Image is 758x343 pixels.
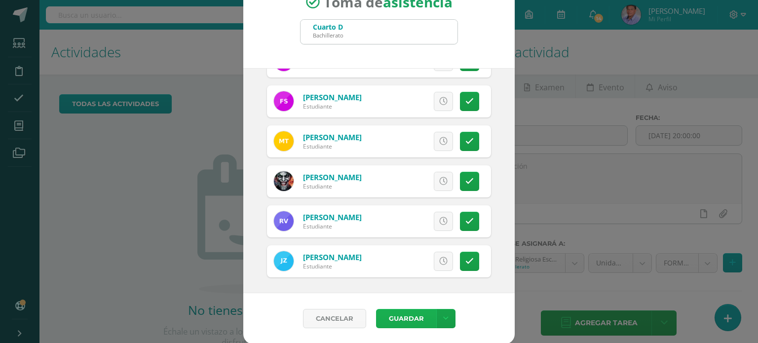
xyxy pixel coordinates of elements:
div: Estudiante [303,102,362,111]
a: [PERSON_NAME] [303,212,362,222]
div: Estudiante [303,222,362,230]
a: [PERSON_NAME] [303,252,362,262]
div: Estudiante [303,262,362,270]
img: 2f7de5896780acd79467e81446a2ffa6.png [274,131,294,151]
img: 60af18d67fd0cc0b46f42c9dd13d731e.png [274,251,294,271]
button: Guardar [376,309,436,328]
div: Cuarto D [313,22,343,32]
a: Cancelar [303,309,366,328]
input: Busca un grado o sección aquí... [301,20,457,44]
img: b623cfbc062ef40d13911457e2ae92fe.png [274,211,294,231]
a: [PERSON_NAME] [303,132,362,142]
div: Estudiante [303,182,362,191]
div: Bachillerato [313,32,343,39]
img: 1af44fdfb2b7293603c5aace648f50b6.png [274,91,294,111]
div: Estudiante [303,142,362,151]
img: 9bcf37177c34980910d2aa1ae05ec4aa.png [274,171,294,191]
a: [PERSON_NAME] [303,92,362,102]
a: [PERSON_NAME] [303,172,362,182]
